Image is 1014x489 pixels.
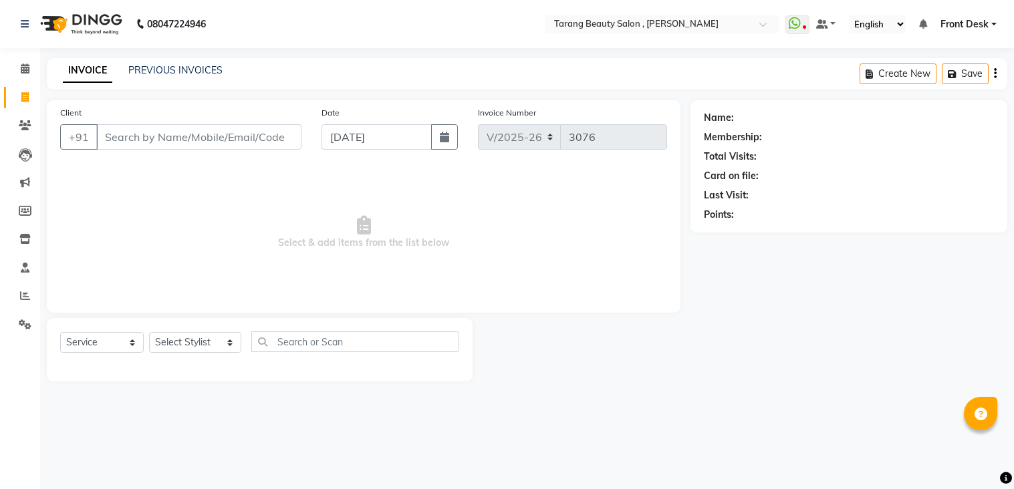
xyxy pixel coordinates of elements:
[704,169,759,183] div: Card on file:
[704,188,749,202] div: Last Visit:
[860,63,936,84] button: Create New
[60,166,667,299] span: Select & add items from the list below
[942,63,989,84] button: Save
[704,150,757,164] div: Total Visits:
[478,107,536,119] label: Invoice Number
[128,64,223,76] a: PREVIOUS INVOICES
[704,130,762,144] div: Membership:
[704,111,734,125] div: Name:
[958,436,1001,476] iframe: chat widget
[60,107,82,119] label: Client
[34,5,126,43] img: logo
[96,124,301,150] input: Search by Name/Mobile/Email/Code
[60,124,98,150] button: +91
[940,17,989,31] span: Front Desk
[63,59,112,83] a: INVOICE
[251,331,459,352] input: Search or Scan
[322,107,340,119] label: Date
[704,208,734,222] div: Points:
[147,5,206,43] b: 08047224946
